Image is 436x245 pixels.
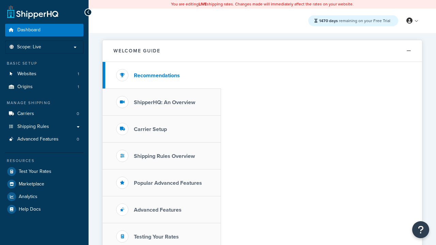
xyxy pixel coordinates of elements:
[5,158,83,164] div: Resources
[78,71,79,77] span: 1
[5,81,83,93] a: Origins1
[103,40,422,62] button: Welcome Guide
[77,111,79,117] span: 0
[5,61,83,66] div: Basic Setup
[319,18,390,24] span: remaining on your Free Trial
[134,126,167,132] h3: Carrier Setup
[77,136,79,142] span: 0
[5,108,83,120] li: Carriers
[5,203,83,215] a: Help Docs
[17,111,34,117] span: Carriers
[17,136,59,142] span: Advanced Features
[17,124,49,130] span: Shipping Rules
[412,221,429,238] button: Open Resource Center
[5,100,83,106] div: Manage Shipping
[19,207,41,212] span: Help Docs
[134,234,179,240] h3: Testing Your Rates
[78,84,79,90] span: 1
[5,81,83,93] li: Origins
[5,68,83,80] a: Websites1
[17,71,36,77] span: Websites
[134,207,182,213] h3: Advanced Features
[5,133,83,146] li: Advanced Features
[5,120,83,133] a: Shipping Rules
[134,72,180,79] h3: Recommendations
[319,18,338,24] strong: 1470 days
[19,194,37,200] span: Analytics
[5,178,83,190] a: Marketplace
[5,191,83,203] a: Analytics
[19,169,51,175] span: Test Your Rates
[134,153,195,159] h3: Shipping Rules Overview
[19,181,44,187] span: Marketplace
[199,1,207,7] b: LIVE
[134,99,195,105] h3: ShipperHQ: An Overview
[17,27,41,33] span: Dashboard
[5,108,83,120] a: Carriers0
[113,48,160,53] h2: Welcome Guide
[17,44,41,50] span: Scope: Live
[134,180,202,186] h3: Popular Advanced Features
[5,165,83,178] a: Test Your Rates
[17,84,33,90] span: Origins
[5,133,83,146] a: Advanced Features0
[5,68,83,80] li: Websites
[5,24,83,36] a: Dashboard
